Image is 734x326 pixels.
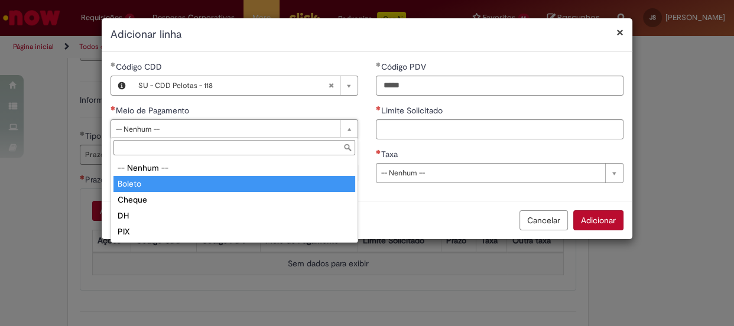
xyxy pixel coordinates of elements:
div: DH [113,208,355,224]
div: PIX [113,224,355,240]
ul: Meio de Pagamento [111,158,358,242]
div: -- Nenhum -- [113,160,355,176]
div: Boleto [113,176,355,192]
div: Cheque [113,192,355,208]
